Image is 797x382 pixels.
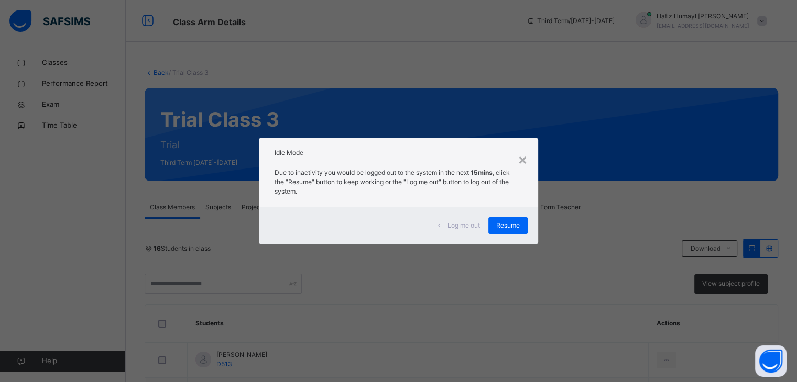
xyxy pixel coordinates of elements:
button: Open asap [755,345,787,377]
span: Log me out [447,221,480,230]
p: Due to inactivity you would be logged out to the system in the next , click the "Resume" button t... [275,168,522,196]
h2: Idle Mode [275,148,522,158]
strong: 15mins [471,168,493,176]
div: × [518,148,528,170]
span: Resume [496,221,520,230]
